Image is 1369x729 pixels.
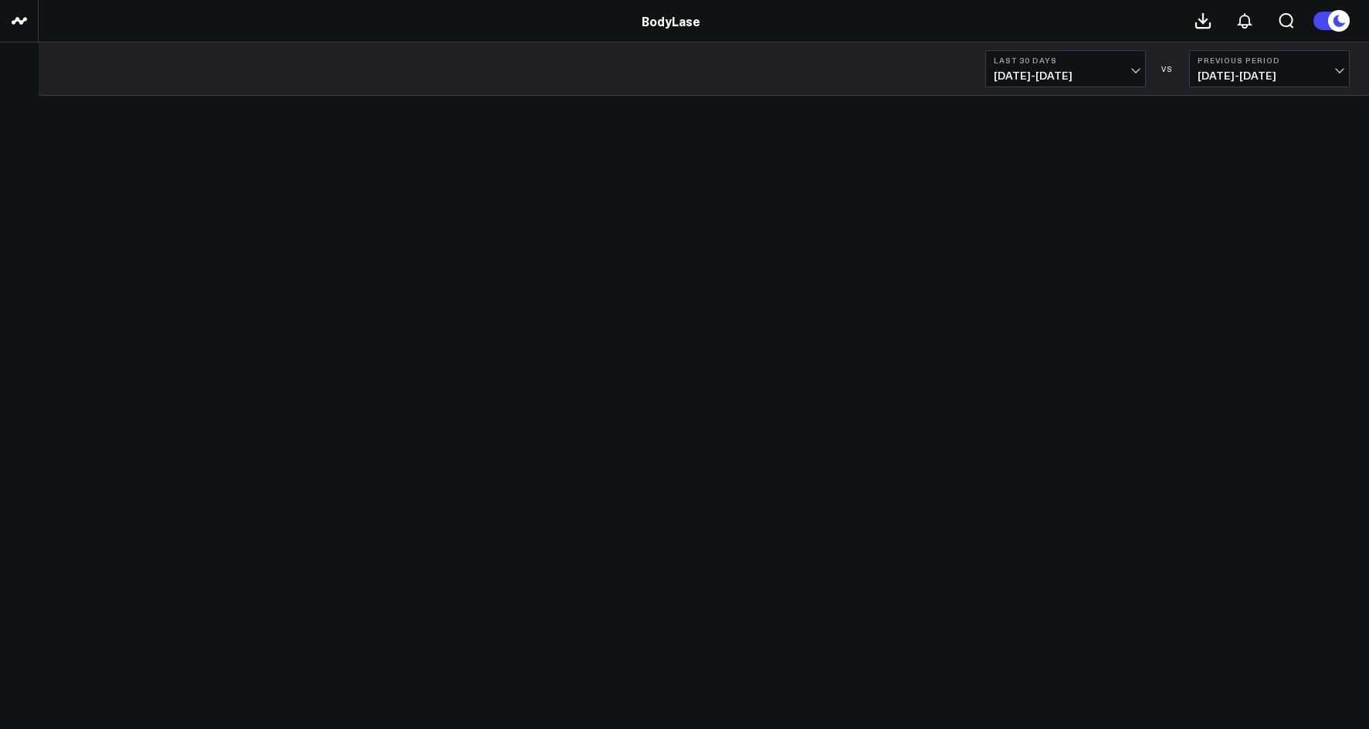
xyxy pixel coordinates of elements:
[642,12,700,29] a: BodyLase
[1198,70,1341,82] span: [DATE] - [DATE]
[994,56,1137,65] b: Last 30 Days
[1154,64,1181,73] div: VS
[994,70,1137,82] span: [DATE] - [DATE]
[1189,50,1350,87] button: Previous Period[DATE]-[DATE]
[1198,56,1341,65] b: Previous Period
[985,50,1146,87] button: Last 30 Days[DATE]-[DATE]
